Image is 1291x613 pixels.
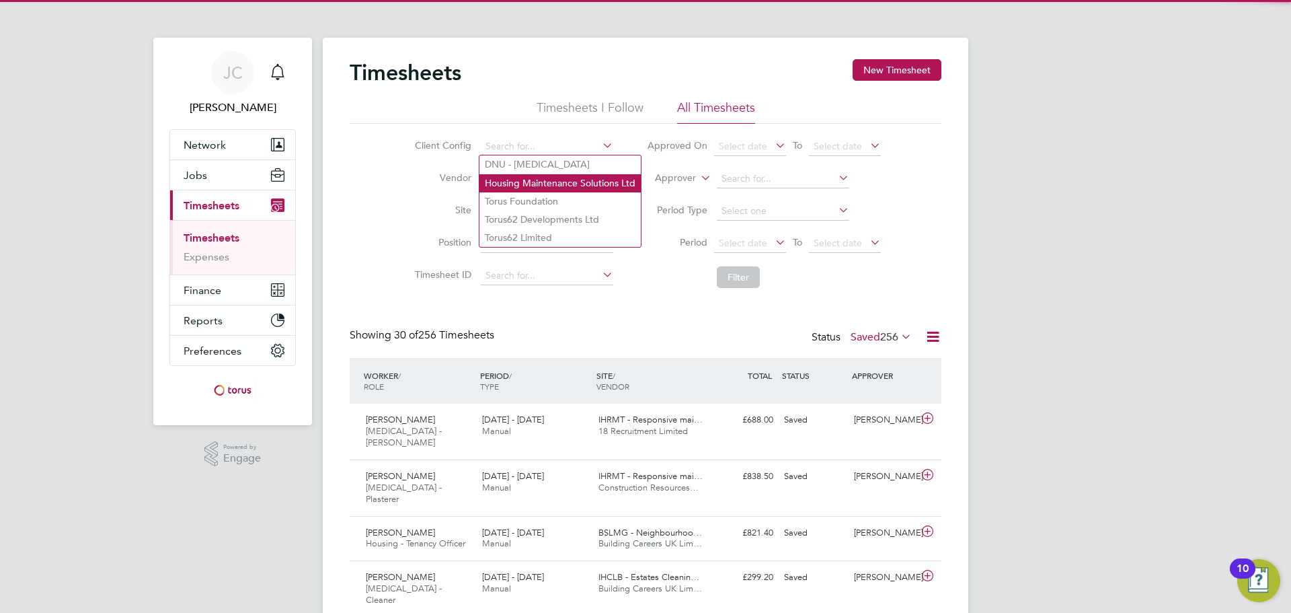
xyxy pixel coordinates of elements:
[598,527,702,538] span: BSLMG - Neighbourhoo…
[598,583,702,594] span: Building Careers UK Lim…
[598,470,703,482] span: IHRMT - Responsive mai…
[1237,559,1280,602] button: Open Resource Center, 10 new notifications
[598,482,699,493] span: Construction Resources…
[394,328,494,342] span: 256 Timesheets
[717,170,849,188] input: Search for...
[849,522,918,544] div: [PERSON_NAME]
[1237,569,1249,586] div: 10
[719,140,767,152] span: Select date
[779,466,849,488] div: Saved
[204,441,262,467] a: Powered byEngage
[647,204,707,216] label: Period Type
[482,425,511,437] span: Manual
[779,522,849,544] div: Saved
[717,266,760,288] button: Filter
[482,538,511,549] span: Manual
[350,59,461,86] h2: Timesheets
[223,441,261,453] span: Powered by
[366,425,442,448] span: [MEDICAL_DATA] - [PERSON_NAME]
[184,314,223,327] span: Reports
[209,380,256,401] img: torus-logo-retina.png
[477,363,593,398] div: PERIOD
[170,305,295,335] button: Reports
[480,381,499,392] span: TYPE
[779,363,849,388] div: STATUS
[411,268,471,281] label: Timesheet ID
[366,414,435,425] span: [PERSON_NAME]
[635,172,696,185] label: Approver
[169,100,296,116] span: Jenny Creaby
[748,370,772,381] span: TOTAL
[851,330,912,344] label: Saved
[184,169,207,182] span: Jobs
[709,567,779,589] div: £299.20
[598,538,702,549] span: Building Careers UK Lim…
[849,567,918,589] div: [PERSON_NAME]
[613,370,615,381] span: /
[411,236,471,248] label: Position
[789,233,806,251] span: To
[364,381,384,392] span: ROLE
[849,363,918,388] div: APPROVER
[184,250,229,263] a: Expenses
[479,155,641,174] li: DNU - [MEDICAL_DATA]
[350,328,497,342] div: Showing
[170,220,295,275] div: Timesheets
[482,482,511,493] span: Manual
[366,571,435,583] span: [PERSON_NAME]
[853,59,941,81] button: New Timesheet
[184,345,241,357] span: Preferences
[366,538,465,549] span: Housing - Tenancy Officer
[598,414,703,425] span: IHRMT - Responsive mai…
[481,266,613,285] input: Search for...
[184,139,226,151] span: Network
[509,370,512,381] span: /
[184,231,239,244] a: Timesheets
[789,137,806,154] span: To
[814,237,862,249] span: Select date
[223,64,243,81] span: JC
[709,466,779,488] div: £838.50
[170,275,295,305] button: Finance
[169,380,296,401] a: Go to home page
[849,409,918,431] div: [PERSON_NAME]
[647,139,707,151] label: Approved On
[593,363,709,398] div: SITE
[719,237,767,249] span: Select date
[479,192,641,211] li: Torus Foundation
[482,527,544,538] span: [DATE] - [DATE]
[717,202,849,221] input: Select one
[170,336,295,365] button: Preferences
[537,100,643,124] li: Timesheets I Follow
[366,482,442,505] span: [MEDICAL_DATA] - Plasterer
[223,453,261,464] span: Engage
[169,51,296,116] a: JC[PERSON_NAME]
[170,160,295,190] button: Jobs
[398,370,401,381] span: /
[677,100,755,124] li: All Timesheets
[812,328,914,347] div: Status
[479,229,641,247] li: Torus62 Limited
[482,583,511,594] span: Manual
[170,130,295,159] button: Network
[411,172,471,184] label: Vendor
[360,363,477,398] div: WORKER
[184,199,239,212] span: Timesheets
[880,330,898,344] span: 256
[153,38,312,425] nav: Main navigation
[814,140,862,152] span: Select date
[779,409,849,431] div: Saved
[366,583,442,606] span: [MEDICAL_DATA] - Cleaner
[411,204,471,216] label: Site
[598,571,699,583] span: IHCLB - Estates Cleanin…
[849,466,918,488] div: [PERSON_NAME]
[411,139,471,151] label: Client Config
[598,425,688,437] span: 18 Recruitment Limited
[709,409,779,431] div: £688.00
[709,522,779,544] div: £821.40
[170,190,295,220] button: Timesheets
[596,381,629,392] span: VENDOR
[482,470,544,482] span: [DATE] - [DATE]
[479,174,641,192] li: Housing Maintenance Solutions Ltd
[479,211,641,229] li: Torus62 Developments Ltd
